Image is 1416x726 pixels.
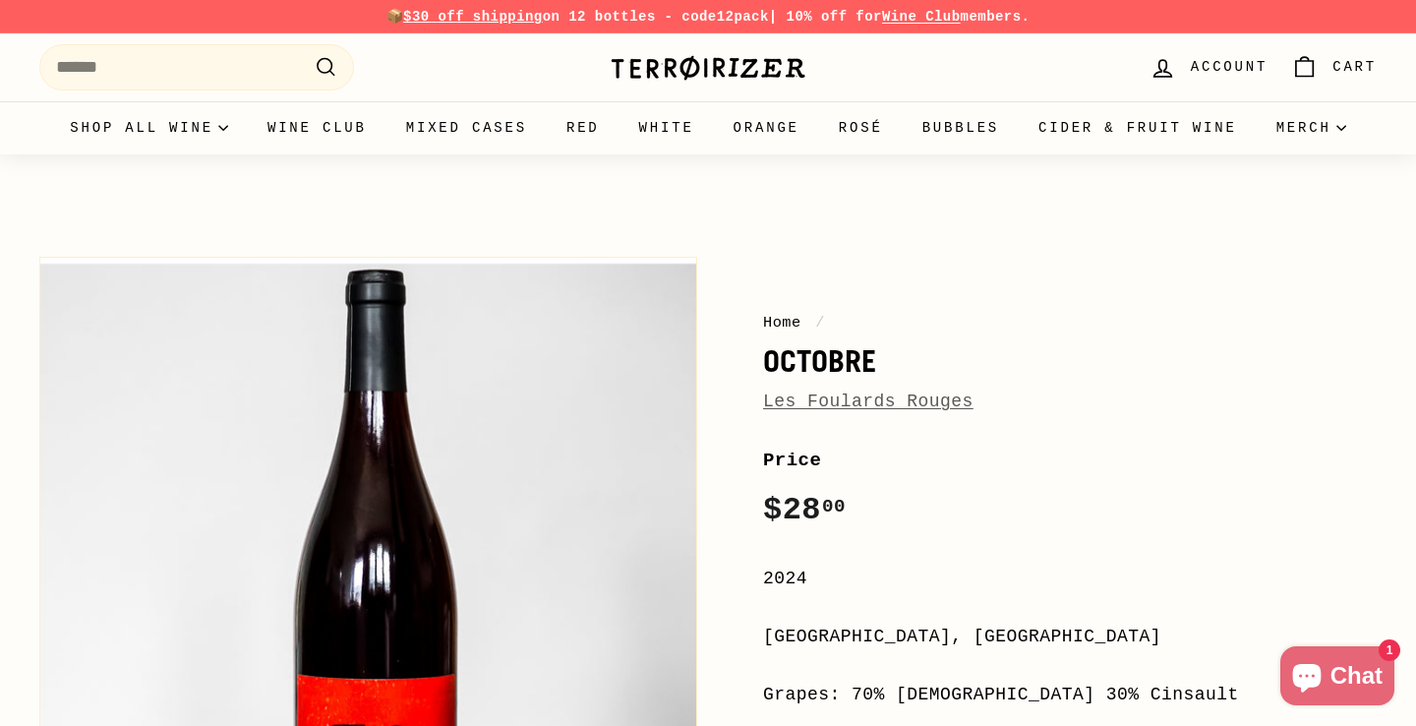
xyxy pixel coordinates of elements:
[386,101,547,154] a: Mixed Cases
[403,9,543,25] span: $30 off shipping
[619,101,714,154] a: White
[810,314,830,332] span: /
[547,101,619,154] a: Red
[763,446,1377,475] label: Price
[822,496,846,517] sup: 00
[1332,56,1377,78] span: Cart
[763,311,1377,334] nav: breadcrumbs
[50,101,248,154] summary: Shop all wine
[763,344,1377,378] h1: Octobre
[763,681,1377,709] div: Grapes: 70% [DEMOGRAPHIC_DATA] 30% Cinsault
[1019,101,1257,154] a: Cider & Fruit Wine
[39,6,1377,28] p: 📦 on 12 bottles - code | 10% off for members.
[1191,56,1268,78] span: Account
[1274,646,1400,710] inbox-online-store-chat: Shopify online store chat
[882,9,961,25] a: Wine Club
[1279,38,1388,96] a: Cart
[763,314,801,332] a: Home
[763,492,846,528] span: $28
[763,623,1377,651] div: [GEOGRAPHIC_DATA], [GEOGRAPHIC_DATA]
[903,101,1019,154] a: Bubbles
[248,101,386,154] a: Wine Club
[819,101,903,154] a: Rosé
[1257,101,1366,154] summary: Merch
[1138,38,1279,96] a: Account
[763,392,973,411] a: Les Foulards Rouges
[717,9,769,25] strong: 12pack
[714,101,819,154] a: Orange
[763,565,1377,593] div: 2024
